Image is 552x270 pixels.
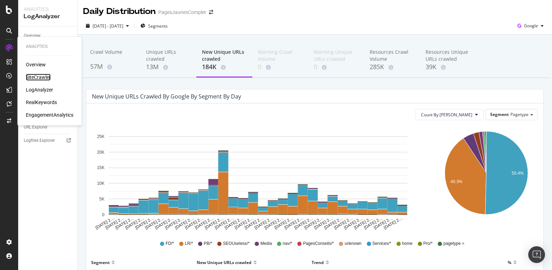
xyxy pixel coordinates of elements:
span: SEOUseless/* [223,241,249,247]
div: PagesJaunesComplet [158,9,206,16]
div: Analytics [24,6,72,13]
svg: A chart. [92,126,424,231]
button: Count By [PERSON_NAME] [415,109,484,120]
div: Open Intercom Messenger [528,246,545,263]
div: New Unique URLs crawled by google by Segment by Day [92,93,241,100]
span: Services/* [372,241,391,247]
a: RealKeywords [26,99,57,106]
text: 5K [99,197,104,202]
button: Google [515,20,546,31]
span: [DATE] - [DATE] [93,23,123,29]
span: unknown [344,241,361,247]
div: Unique URLs crawled [146,49,191,63]
div: LogAnalyzer [24,13,72,21]
span: PagesConseils/* [303,241,334,247]
span: Pro/* [423,241,433,247]
div: Warning Unique URLs crawled [314,49,358,63]
div: URL Explorer [24,124,48,131]
div: 0 [314,63,358,72]
span: Segment [490,111,509,117]
div: Resources Unique URLs crawled [426,49,470,63]
text: 20K [97,150,104,155]
a: URL Explorer [24,124,72,131]
div: arrow-right-arrow-left [209,10,213,15]
span: Media [260,241,272,247]
a: Overview [24,32,72,39]
div: 39K [426,63,470,72]
div: New Unique URLs crawled [197,257,252,268]
span: Segments [148,23,168,29]
span: home [402,241,413,247]
div: New Unique URLs crawled [202,49,247,63]
svg: A chart. [434,126,538,231]
text: 15K [97,166,104,170]
div: Logfiles Explorer [24,137,55,144]
text: 40.3% [450,179,462,184]
a: SiteCrawler [26,74,51,81]
button: Segments [138,20,170,31]
div: % [508,257,511,268]
span: Google [524,23,538,29]
span: pagetype = [443,241,464,247]
div: Overview [24,32,41,39]
span: Pagetype [510,111,529,117]
text: 10K [97,181,104,186]
div: 184K [202,63,247,72]
div: 0 [258,63,303,72]
a: EngagementAnalytics [26,111,73,118]
span: nav/* [283,241,292,247]
div: Daily Distribution [83,6,155,17]
text: 50.4% [511,171,523,176]
a: Logfiles Explorer [24,137,72,144]
button: [DATE] - [DATE] [83,20,132,31]
div: 285K [370,63,414,72]
div: Resources Crawl Volume [370,49,414,63]
div: 13M [146,63,191,72]
text: 25K [97,134,104,139]
text: 0 [102,212,104,217]
div: Crawl Volume [90,49,135,62]
div: 57M [90,62,135,71]
div: Trend [312,257,324,268]
div: Analytics [26,44,73,50]
span: Count By Day [421,112,472,118]
div: Warning Crawl Volume [258,49,303,63]
a: LogAnalyzer [26,86,53,93]
div: Segment [91,257,110,268]
a: Overview [26,61,46,68]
